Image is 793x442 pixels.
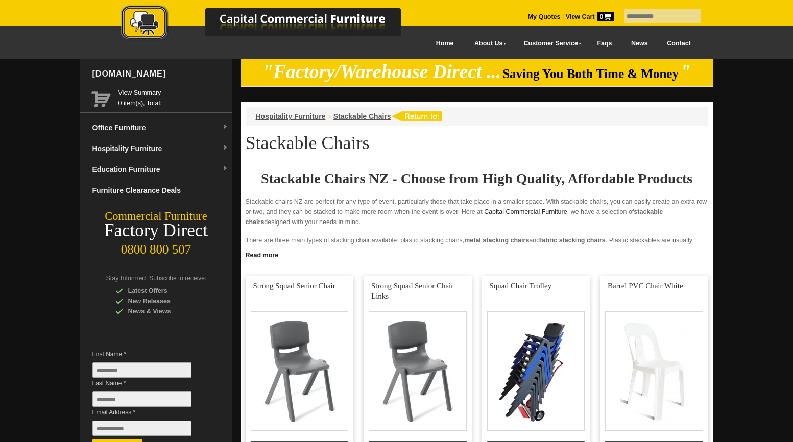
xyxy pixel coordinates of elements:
[680,61,691,82] em: "
[88,59,232,89] div: [DOMAIN_NAME]
[246,197,708,227] p: Stackable chairs NZ are perfect for any type of event, particularly those that take place in a sm...
[502,67,679,81] span: Saving You Both Time & Money
[80,237,232,257] div: 0800 800 507
[115,296,212,306] div: New Releases
[118,88,228,98] a: View Summary
[246,133,708,153] h1: Stackable Chairs
[92,378,207,388] span: Last Name *
[88,138,232,159] a: Hospitality Furnituredropdown
[93,5,450,42] img: Capital Commercial Furniture Logo
[115,286,212,296] div: Latest Offers
[261,170,692,186] strong: Stackable Chairs NZ - Choose from High Quality, Affordable Products
[88,159,232,180] a: Education Furnituredropdown
[88,117,232,138] a: Office Furnituredropdown
[657,32,700,55] a: Contact
[88,180,232,201] a: Furniture Clearance Deals
[262,61,501,82] em: "Factory/Warehouse Direct ...
[621,32,657,55] a: News
[391,111,442,121] img: return to
[106,275,146,282] span: Stay Informed
[484,208,567,215] a: Capital Commercial Furniture
[80,224,232,238] div: Factory Direct
[118,88,228,107] span: 0 item(s), Total:
[597,12,614,21] span: 0
[241,248,713,260] a: Click to read more
[246,235,708,266] p: There are three main types of stacking chair available: plastic stacking chairs, and . Plastic st...
[512,32,587,55] a: Customer Service
[540,237,606,244] strong: fabric stacking chairs
[328,111,330,121] li: ›
[528,13,561,20] a: My Quotes
[222,145,228,151] img: dropdown
[93,5,450,45] a: Capital Commercial Furniture Logo
[222,124,228,130] img: dropdown
[566,13,614,20] strong: View Cart
[463,32,512,55] a: About Us
[333,112,391,120] a: Stackable Chairs
[115,306,212,316] div: News & Views
[92,407,207,418] span: Email Address *
[222,166,228,172] img: dropdown
[92,421,191,436] input: Email Address *
[92,362,191,378] input: First Name *
[92,349,207,359] span: First Name *
[588,32,622,55] a: Faqs
[80,209,232,224] div: Commercial Furniture
[564,13,613,20] a: View Cart0
[256,112,326,120] a: Hospitality Furniture
[92,391,191,407] input: Last Name *
[149,275,206,282] span: Subscribe to receive:
[464,237,529,244] strong: metal stacking chairs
